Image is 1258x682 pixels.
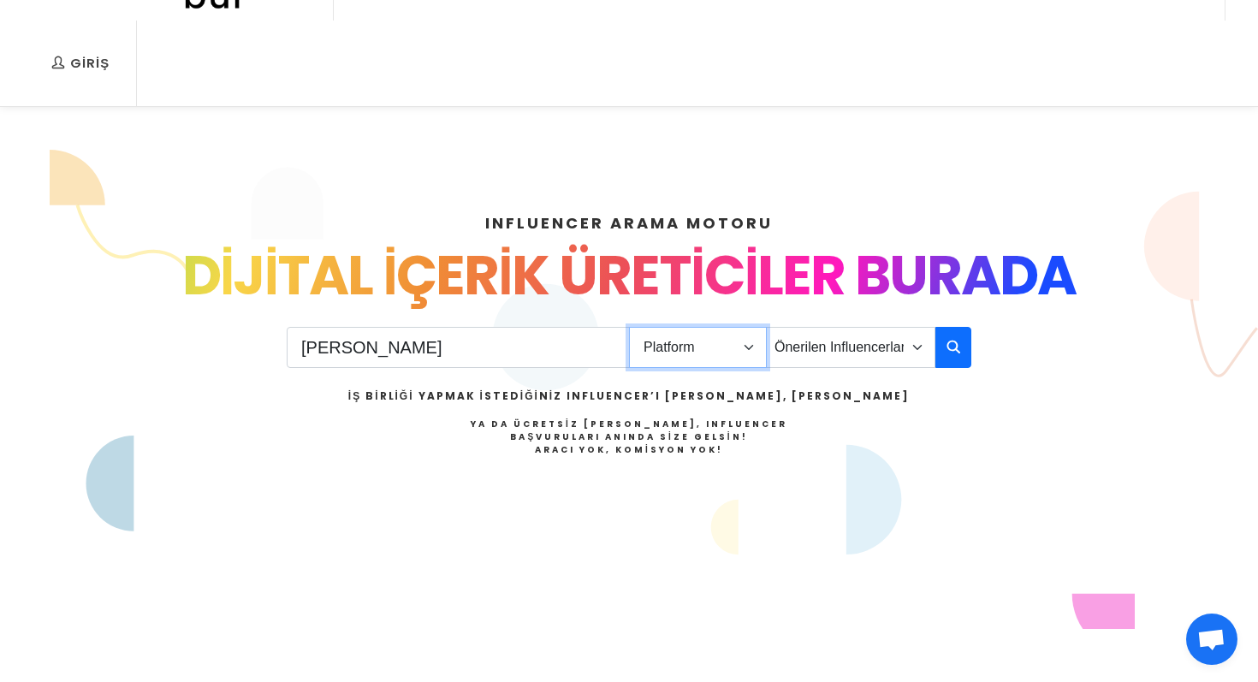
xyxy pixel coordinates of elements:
[535,443,723,456] strong: Aracı Yok, Komisyon Yok!
[39,21,122,106] a: Giriş
[74,234,1184,317] div: DİJİTAL İÇERİK ÜRETİCİLER BURADA
[51,54,110,73] div: Giriş
[287,327,630,368] input: Search
[348,418,910,456] h4: Ya da Ücretsiz [PERSON_NAME], Influencer Başvuruları Anında Size Gelsin!
[348,388,910,404] h2: İş Birliği Yapmak İstediğiniz Influencer’ı [PERSON_NAME], [PERSON_NAME]
[1186,614,1237,665] div: Open chat
[74,211,1184,234] h4: INFLUENCER ARAMA MOTORU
